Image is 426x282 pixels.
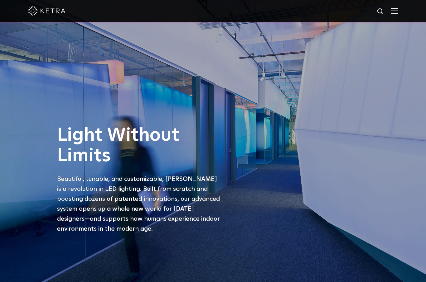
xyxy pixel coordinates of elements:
h1: Light Without Limits [57,125,222,166]
img: ketra-logo-2019-white [28,6,65,16]
img: Hamburger%20Nav.svg [391,8,398,14]
span: —and supports how humans experience indoor environments in the modern age. [57,216,220,232]
img: search icon [377,8,385,16]
p: Beautiful, tunable, and customizable, [PERSON_NAME] is a revolution in LED lighting. Built from s... [57,174,222,234]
